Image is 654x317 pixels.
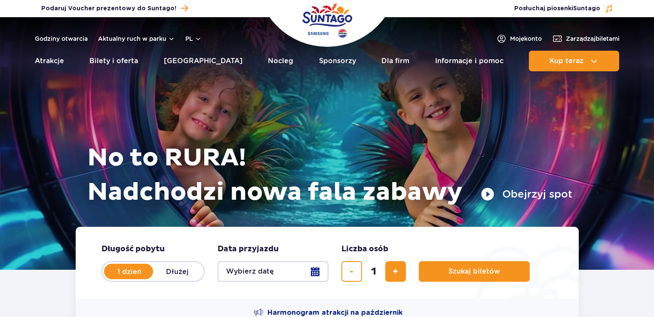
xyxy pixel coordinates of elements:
span: Suntago [573,6,600,12]
a: Dla firm [381,51,409,71]
button: pl [185,34,202,43]
button: dodaj bilet [385,261,406,282]
a: Podaruj Voucher prezentowy do Suntago! [41,3,188,14]
input: liczba biletów [363,261,384,282]
label: 1 dzień [105,262,154,280]
button: Kup teraz [529,51,619,71]
span: Liczba osób [341,244,388,254]
a: [GEOGRAPHIC_DATA] [164,51,243,71]
span: Moje konto [510,34,542,43]
h1: No to RURA! Nadchodzi nowa fala zabawy [87,141,572,210]
span: Podaruj Voucher prezentowy do Suntago! [41,4,176,13]
span: Kup teraz [550,57,583,65]
a: Bilety i oferta [89,51,138,71]
a: Zarządzajbiletami [552,34,620,44]
a: Informacje i pomoc [435,51,504,71]
span: Długość pobytu [101,244,165,254]
a: Mojekonto [496,34,542,44]
span: Data przyjazdu [218,244,279,254]
a: Atrakcje [35,51,64,71]
button: Wybierz datę [218,261,329,282]
button: usuń bilet [341,261,362,282]
span: Posłuchaj piosenki [514,4,600,13]
a: Godziny otwarcia [35,34,88,43]
a: Sponsorzy [319,51,356,71]
a: Nocleg [268,51,293,71]
button: Posłuchaj piosenkiSuntago [514,4,613,13]
label: Dłużej [153,262,202,280]
span: Szukaj biletów [448,268,500,275]
button: Obejrzyj spot [481,187,572,201]
span: Zarządzaj biletami [566,34,620,43]
button: Aktualny ruch w parku [98,35,175,42]
form: Planowanie wizyty w Park of Poland [76,227,579,299]
button: Szukaj biletów [419,261,530,282]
